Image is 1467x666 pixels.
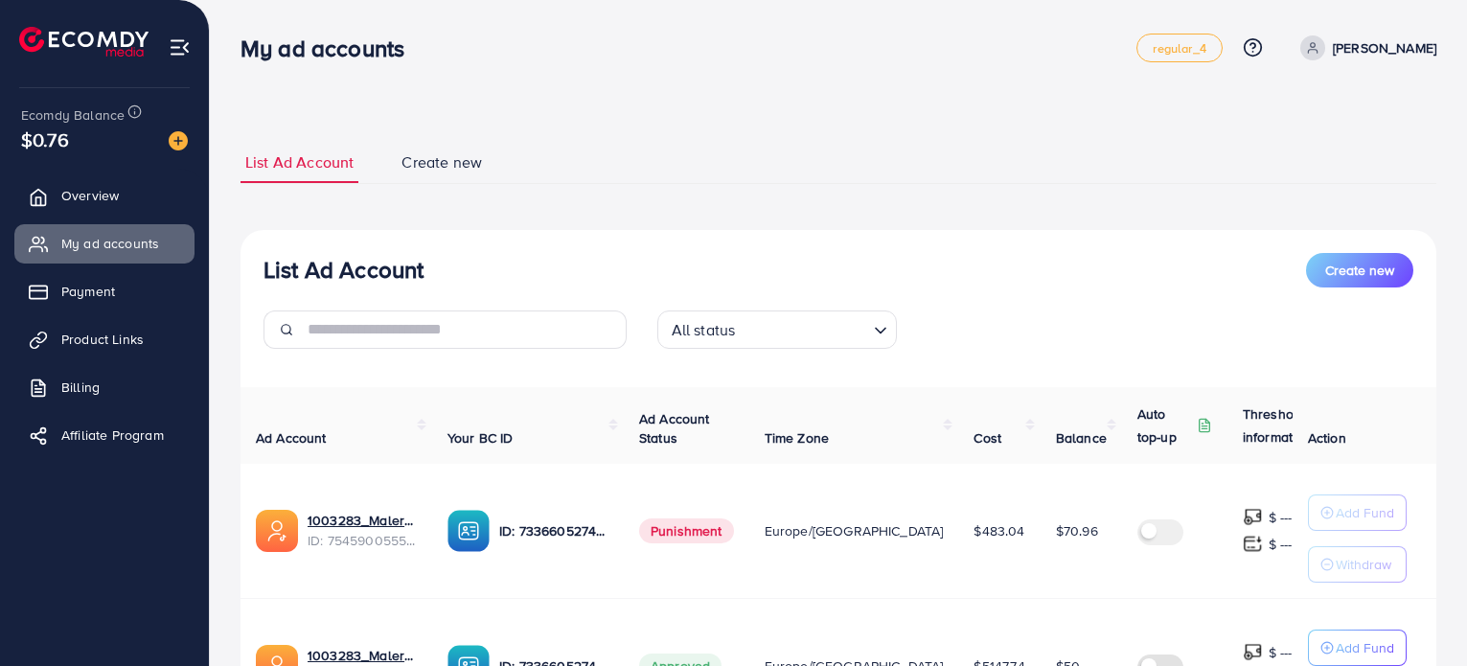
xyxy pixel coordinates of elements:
[21,105,125,125] span: Ecomdy Balance
[765,521,944,540] span: Europe/[GEOGRAPHIC_DATA]
[1137,402,1193,448] p: Auto top-up
[308,511,417,530] a: 1003283_Malerno 2_1756917040219
[447,428,514,448] span: Your BC ID
[61,186,119,205] span: Overview
[14,224,195,263] a: My ad accounts
[657,310,897,349] div: Search for option
[668,316,740,344] span: All status
[14,272,195,310] a: Payment
[1056,521,1098,540] span: $70.96
[169,131,188,150] img: image
[974,428,1001,448] span: Cost
[1308,428,1346,448] span: Action
[1269,533,1293,556] p: $ ---
[14,416,195,454] a: Affiliate Program
[1336,553,1391,576] p: Withdraw
[256,428,327,448] span: Ad Account
[308,646,417,665] a: 1003283_Malerno_1708347095877
[1308,546,1407,583] button: Withdraw
[1243,402,1337,448] p: Threshold information
[1243,534,1263,554] img: top-up amount
[639,409,710,448] span: Ad Account Status
[1136,34,1222,62] a: regular_4
[308,531,417,550] span: ID: 7545900555840094216
[19,27,149,57] img: logo
[1325,261,1394,280] span: Create new
[241,34,420,62] h3: My ad accounts
[401,151,482,173] span: Create new
[1269,641,1293,664] p: $ ---
[1308,494,1407,531] button: Add Fund
[1056,428,1107,448] span: Balance
[1293,35,1436,60] a: [PERSON_NAME]
[1336,501,1394,524] p: Add Fund
[1336,636,1394,659] p: Add Fund
[61,378,100,397] span: Billing
[14,368,195,406] a: Billing
[1243,642,1263,662] img: top-up amount
[256,510,298,552] img: ic-ads-acc.e4c84228.svg
[447,510,490,552] img: ic-ba-acc.ded83a64.svg
[14,320,195,358] a: Product Links
[499,519,608,542] p: ID: 7336605274432061441
[169,36,191,58] img: menu
[14,176,195,215] a: Overview
[1308,630,1407,666] button: Add Fund
[1153,42,1205,55] span: regular_4
[639,518,734,543] span: Punishment
[61,330,144,349] span: Product Links
[1269,506,1293,529] p: $ ---
[765,428,829,448] span: Time Zone
[741,312,865,344] input: Search for option
[21,126,69,153] span: $0.76
[1306,253,1413,287] button: Create new
[308,511,417,550] div: <span class='underline'>1003283_Malerno 2_1756917040219</span></br>7545900555840094216
[61,234,159,253] span: My ad accounts
[1333,36,1436,59] p: [PERSON_NAME]
[61,425,164,445] span: Affiliate Program
[61,282,115,301] span: Payment
[974,521,1024,540] span: $483.04
[264,256,424,284] h3: List Ad Account
[245,151,354,173] span: List Ad Account
[1386,580,1453,652] iframe: Chat
[1243,507,1263,527] img: top-up amount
